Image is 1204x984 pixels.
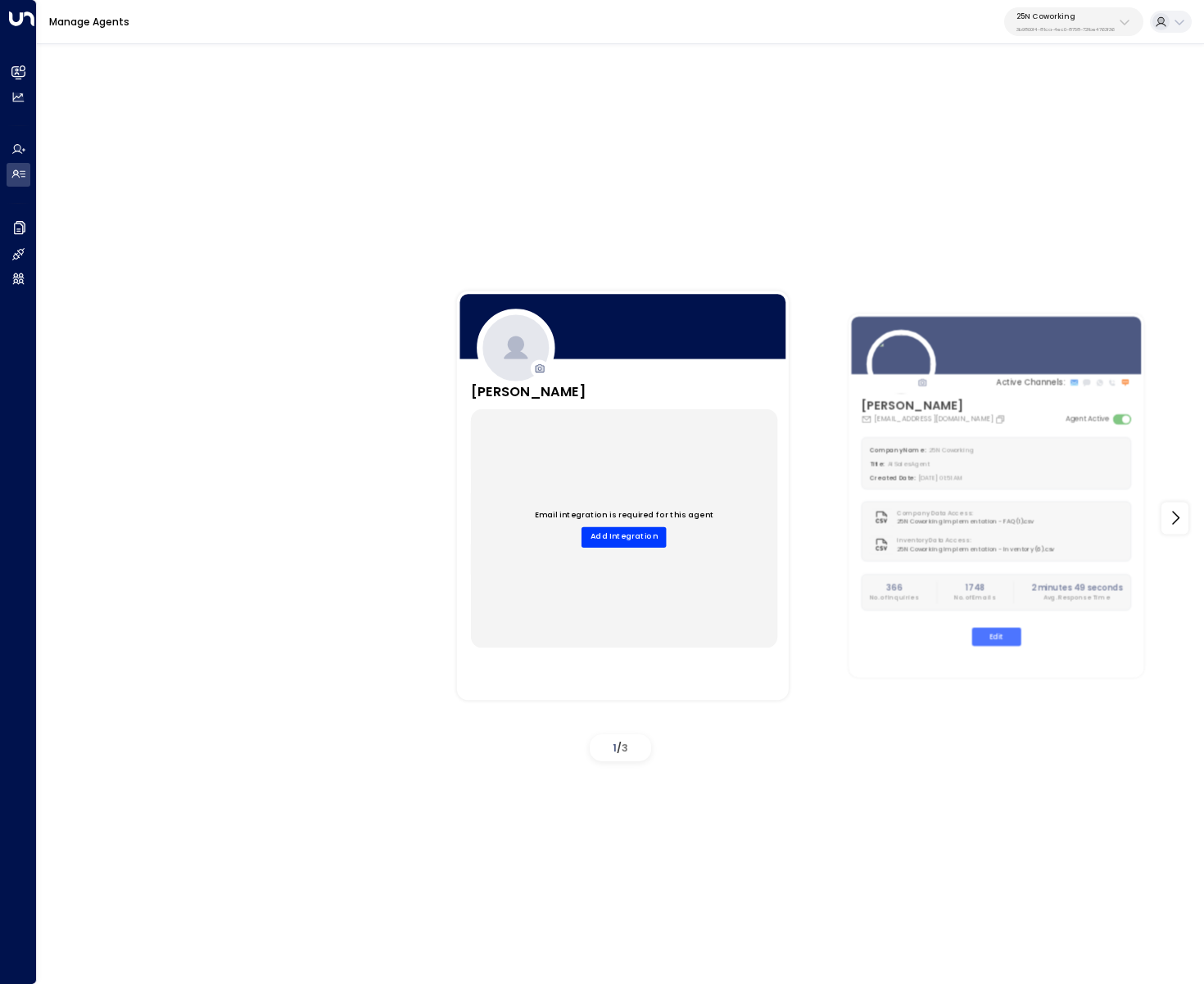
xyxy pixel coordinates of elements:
[898,536,1050,545] label: Inventory Data Access:
[955,593,996,602] p: No. of Emails
[870,445,926,454] label: Company Name:
[1004,7,1143,36] button: 25N Coworking3b9800f4-81ca-4ec0-8758-72fbe4763f36
[1016,11,1115,21] p: 25N Coworking
[590,734,651,761] div: /
[867,329,936,399] img: 84_headshot.jpg
[870,459,885,467] label: Title:
[972,628,1021,646] button: Edit
[622,741,628,755] span: 3
[919,473,964,481] span: [DATE] 01:51 AM
[613,741,617,755] span: 1
[870,581,919,593] h2: 366
[888,459,930,467] span: AI Sales Agent
[470,381,585,401] h3: [PERSON_NAME]
[862,396,1008,414] h3: [PERSON_NAME]
[870,593,919,602] p: No. of Inquiries
[898,545,1055,554] span: 25N Coworking Implementation - Inventory (6).csv
[49,15,129,29] a: Manage Agents
[582,526,667,547] button: Add Integration
[1031,581,1123,593] h2: 2 minutes 49 seconds
[930,445,975,454] span: 25N Coworking
[898,517,1034,526] span: 25N Coworking Implementation - FAQ (1).csv
[997,377,1066,388] p: Active Channels:
[870,473,916,481] label: Created Date:
[1031,593,1123,602] p: Avg. Response Time
[898,508,1029,517] label: Company Data Access:
[1066,413,1110,424] label: Agent Active
[534,509,713,521] p: Email integration is required for this agent
[862,413,1008,424] div: [EMAIL_ADDRESS][DOMAIN_NAME]
[995,413,1008,424] button: Copy
[955,581,996,593] h2: 1748
[1016,26,1115,33] p: 3b9800f4-81ca-4ec0-8758-72fbe4763f36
